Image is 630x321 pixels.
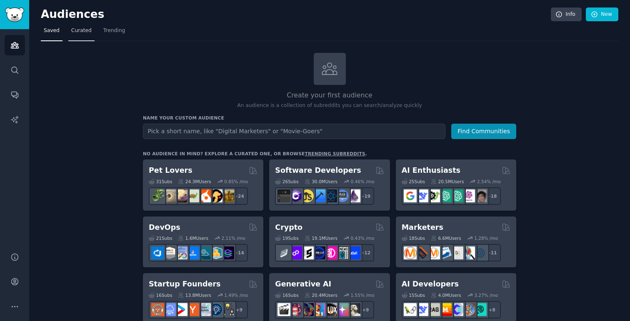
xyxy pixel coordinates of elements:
img: FluxAI [324,303,337,316]
div: 21 Sub s [149,235,172,241]
img: PlatformEngineers [221,246,234,259]
img: chatgpt_prompts_ [450,189,463,202]
img: dogbreed [221,189,234,202]
div: 19 Sub s [275,235,298,241]
img: learnjavascript [301,189,314,202]
div: 3.27 % /mo [474,292,498,298]
img: ballpython [163,189,176,202]
img: MarketingResearch [462,246,475,259]
img: herpetology [151,189,164,202]
h2: Startup Founders [149,279,220,289]
a: New [586,7,618,22]
div: + 8 [483,301,501,319]
a: trending subreddits [305,151,365,156]
button: Find Communities [451,124,516,139]
img: DeepSeek [415,189,428,202]
img: Entrepreneurship [210,303,222,316]
div: + 11 [483,244,501,261]
div: 31 Sub s [149,179,172,184]
div: 26 Sub s [275,179,298,184]
img: sdforall [312,303,325,316]
img: Docker_DevOps [175,246,187,259]
div: + 24 [230,187,248,205]
a: Trending [100,24,128,41]
h2: Generative AI [275,279,331,289]
img: GummySearch logo [5,7,24,22]
img: Emailmarketing [439,246,452,259]
div: 13.8M Users [178,292,211,298]
img: OpenSourceAI [450,303,463,316]
img: leopardgeckos [175,189,187,202]
img: azuredevops [151,246,164,259]
img: indiehackers [198,303,211,316]
img: dalle2 [289,303,302,316]
img: MistralAI [439,303,452,316]
img: AskComputerScience [336,189,349,202]
div: 18 Sub s [402,235,425,241]
h2: Crypto [275,222,302,233]
img: Rag [427,303,440,316]
input: Pick a short name, like "Digital Marketers" or "Movie-Goers" [143,124,445,139]
div: 30.0M Users [305,179,337,184]
div: 20.5M Users [431,179,464,184]
img: cockatiel [198,189,211,202]
img: aws_cdk [210,246,222,259]
div: No audience in mind? Explore a curated one, or browse . [143,151,367,157]
h3: Name your custom audience [143,115,516,121]
img: llmops [462,303,475,316]
img: DreamBooth [347,303,360,316]
img: PetAdvice [210,189,222,202]
div: 19.1M Users [305,235,337,241]
img: turtle [186,189,199,202]
div: + 18 [483,187,501,205]
img: elixir [347,189,360,202]
img: growmybusiness [221,303,234,316]
h2: AI Enthusiasts [402,165,460,176]
img: defiblockchain [324,246,337,259]
div: 2.54 % /mo [477,179,501,184]
img: iOSProgramming [312,189,325,202]
img: AIDevelopersSociety [474,303,487,316]
div: 0.85 % /mo [224,179,248,184]
a: Saved [41,24,62,41]
img: AWS_Certified_Experts [163,246,176,259]
img: LangChain [404,303,417,316]
img: CryptoNews [336,246,349,259]
span: Curated [71,27,92,35]
div: 4.0M Users [431,292,461,298]
div: 2.11 % /mo [222,235,245,241]
img: web3 [312,246,325,259]
img: defi_ [347,246,360,259]
div: + 19 [357,187,374,205]
div: 0.43 % /mo [351,235,375,241]
h2: Pet Lovers [149,165,192,176]
img: 0xPolygon [289,246,302,259]
img: platformengineering [198,246,211,259]
img: DeepSeek [415,303,428,316]
div: 1.55 % /mo [351,292,375,298]
p: An audience is a collection of subreddits you can search/analyze quickly [143,102,516,109]
div: 0.46 % /mo [351,179,375,184]
div: + 9 [357,301,374,319]
h2: Marketers [402,222,443,233]
span: Saved [44,27,60,35]
img: AskMarketing [427,246,440,259]
div: 24.3M Users [178,179,211,184]
div: 16 Sub s [275,292,298,298]
img: deepdream [301,303,314,316]
div: 15 Sub s [402,292,425,298]
img: OnlineMarketing [474,246,487,259]
div: 20.4M Users [305,292,337,298]
img: OpenAIDev [462,189,475,202]
img: AItoolsCatalog [427,189,440,202]
img: csharp [289,189,302,202]
img: software [277,189,290,202]
h2: Create your first audience [143,90,516,101]
img: bigseo [415,246,428,259]
div: + 12 [357,244,374,261]
h2: DevOps [149,222,180,233]
img: chatgpt_promptDesign [439,189,452,202]
img: reactnative [324,189,337,202]
div: 1.49 % /mo [224,292,248,298]
img: ethstaker [301,246,314,259]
